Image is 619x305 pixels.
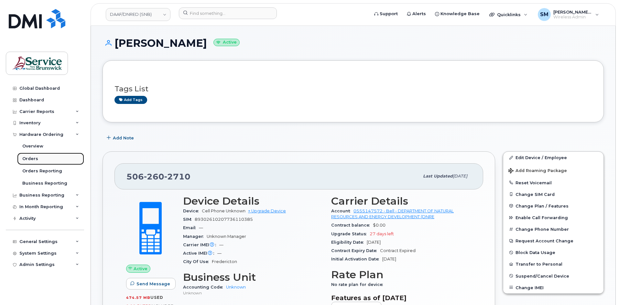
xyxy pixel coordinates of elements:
[508,168,567,174] span: Add Roaming Package
[164,172,190,181] span: 2710
[103,132,139,144] button: Add Note
[202,208,245,213] span: Cell Phone Unknown
[183,259,212,264] span: City Of Use
[503,212,603,223] button: Enable Call Forwarding
[367,240,381,245] span: [DATE]
[217,251,222,256] span: —
[183,290,323,296] p: Unknown
[183,234,207,239] span: Manager
[126,172,190,181] span: 506
[503,282,603,293] button: Change IMEI
[370,231,394,236] span: 27 days left
[503,177,603,188] button: Reset Voicemail
[219,242,223,247] span: —
[183,225,199,230] span: Email
[113,135,134,141] span: Add Note
[503,164,603,177] button: Add Roaming Package
[331,208,353,213] span: Account
[126,278,176,290] button: Send Message
[331,248,380,253] span: Contract Expiry Date
[331,282,386,287] span: No rate plan for device
[503,258,603,270] button: Transfer to Personal
[516,203,569,208] span: Change Plan / Features
[382,257,396,261] span: [DATE]
[126,295,150,300] span: 474.57 MB
[212,259,237,264] span: Fredericton
[503,188,603,200] button: Change SIM Card
[331,231,370,236] span: Upgrade Status
[183,285,226,290] span: Accounting Code
[150,295,163,300] span: used
[183,251,217,256] span: Active IMEI
[114,96,147,104] a: Add tags
[331,294,472,302] h3: Features as of [DATE]
[183,242,219,247] span: Carrier IMEI
[213,39,240,46] small: Active
[103,37,604,49] h1: [PERSON_NAME]
[503,270,603,282] button: Suspend/Cancel Device
[183,195,323,207] h3: Device Details
[331,195,472,207] h3: Carrier Details
[503,223,603,235] button: Change Phone Number
[114,85,592,93] h3: Tags List
[134,266,147,272] span: Active
[373,223,386,228] span: $0.00
[183,208,202,213] span: Device
[199,225,203,230] span: —
[503,247,603,258] button: Block Data Usage
[516,273,569,278] span: Suspend/Cancel Device
[423,174,453,178] span: Last updated
[226,285,246,290] a: Unknown
[136,281,170,287] span: Send Message
[248,208,286,213] a: + Upgrade Device
[503,152,603,163] a: Edit Device / Employee
[331,223,373,228] span: Contract balance
[503,200,603,212] button: Change Plan / Features
[331,208,454,219] a: 0555147572 - Bell - DEPARTMENT OF NATURAL RESOURCES AND ENERGY DEVELOPMENT (DNRE
[503,235,603,247] button: Request Account Change
[183,217,195,222] span: SIM
[331,269,472,280] h3: Rate Plan
[380,248,416,253] span: Contract Expired
[195,217,253,222] span: 89302610207736110385
[183,271,323,283] h3: Business Unit
[331,240,367,245] span: Eligibility Date
[207,234,246,239] span: Unknown Manager
[144,172,164,181] span: 260
[516,215,568,220] span: Enable Call Forwarding
[453,174,467,178] span: [DATE]
[331,257,382,261] span: Initial Activation Date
